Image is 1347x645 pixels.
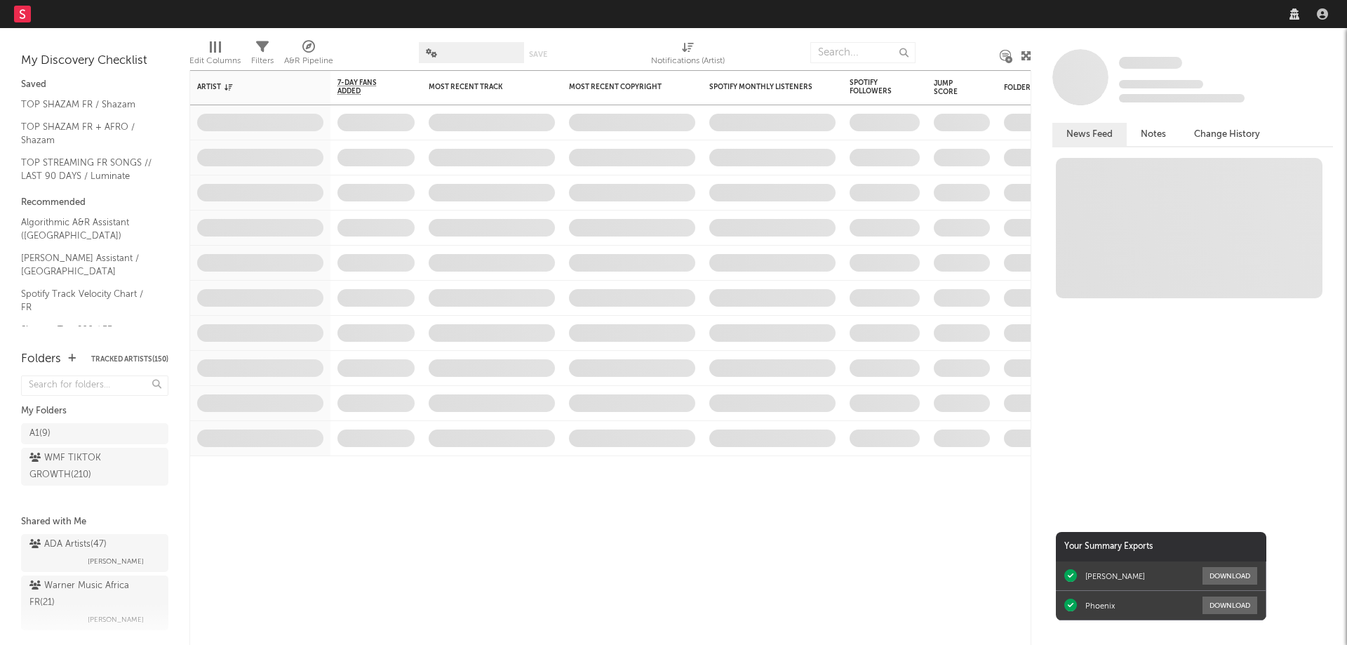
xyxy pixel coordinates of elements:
[1119,57,1182,69] span: Some Artist
[21,97,154,112] a: TOP SHAZAM FR / Shazam
[1202,597,1257,614] button: Download
[1119,80,1203,88] span: Tracking Since: [DATE]
[1085,571,1145,581] div: [PERSON_NAME]
[21,194,168,211] div: Recommended
[21,448,168,486] a: WMF TIKTOK GROWTH(210)
[1085,601,1115,611] div: Phoenix
[810,42,916,63] input: Search...
[284,53,333,69] div: A&R Pipeline
[1127,123,1180,146] button: Notes
[88,553,144,570] span: [PERSON_NAME]
[1202,567,1257,585] button: Download
[21,576,168,630] a: Warner Music Africa FR(21)[PERSON_NAME]
[337,79,394,95] span: 7-Day Fans Added
[651,53,725,69] div: Notifications (Artist)
[189,35,241,76] div: Edit Columns
[21,53,168,69] div: My Discovery Checklist
[429,83,534,91] div: Most Recent Track
[1056,532,1266,561] div: Your Summary Exports
[1004,84,1109,92] div: Folders
[1119,56,1182,70] a: Some Artist
[21,351,61,368] div: Folders
[251,53,274,69] div: Filters
[21,423,168,444] a: A1(9)
[21,119,154,148] a: TOP SHAZAM FR + AFRO / Shazam
[21,375,168,396] input: Search for folders...
[21,77,168,93] div: Saved
[1119,94,1245,102] span: 0 fans last week
[709,83,815,91] div: Spotify Monthly Listeners
[529,51,547,58] button: Save
[251,35,274,76] div: Filters
[284,35,333,76] div: A&R Pipeline
[189,53,241,69] div: Edit Columns
[21,215,154,244] a: Algorithmic A&R Assistant ([GEOGRAPHIC_DATA])
[21,514,168,531] div: Shared with Me
[29,425,51,442] div: A1 ( 9 )
[1052,123,1127,146] button: News Feed
[21,403,168,420] div: My Folders
[934,79,969,96] div: Jump Score
[91,356,168,363] button: Tracked Artists(150)
[21,534,168,572] a: ADA Artists(47)[PERSON_NAME]
[850,79,899,95] div: Spotify Followers
[21,286,154,315] a: Spotify Track Velocity Chart / FR
[21,322,154,338] a: Shazam Top 200 / FR
[197,83,302,91] div: Artist
[29,536,107,553] div: ADA Artists ( 47 )
[21,251,154,279] a: [PERSON_NAME] Assistant / [GEOGRAPHIC_DATA]
[88,611,144,628] span: [PERSON_NAME]
[29,578,156,611] div: Warner Music Africa FR ( 21 )
[21,155,154,184] a: TOP STREAMING FR SONGS // LAST 90 DAYS / Luminate
[651,35,725,76] div: Notifications (Artist)
[569,83,674,91] div: Most Recent Copyright
[1180,123,1274,146] button: Change History
[29,450,128,484] div: WMF TIKTOK GROWTH ( 210 )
